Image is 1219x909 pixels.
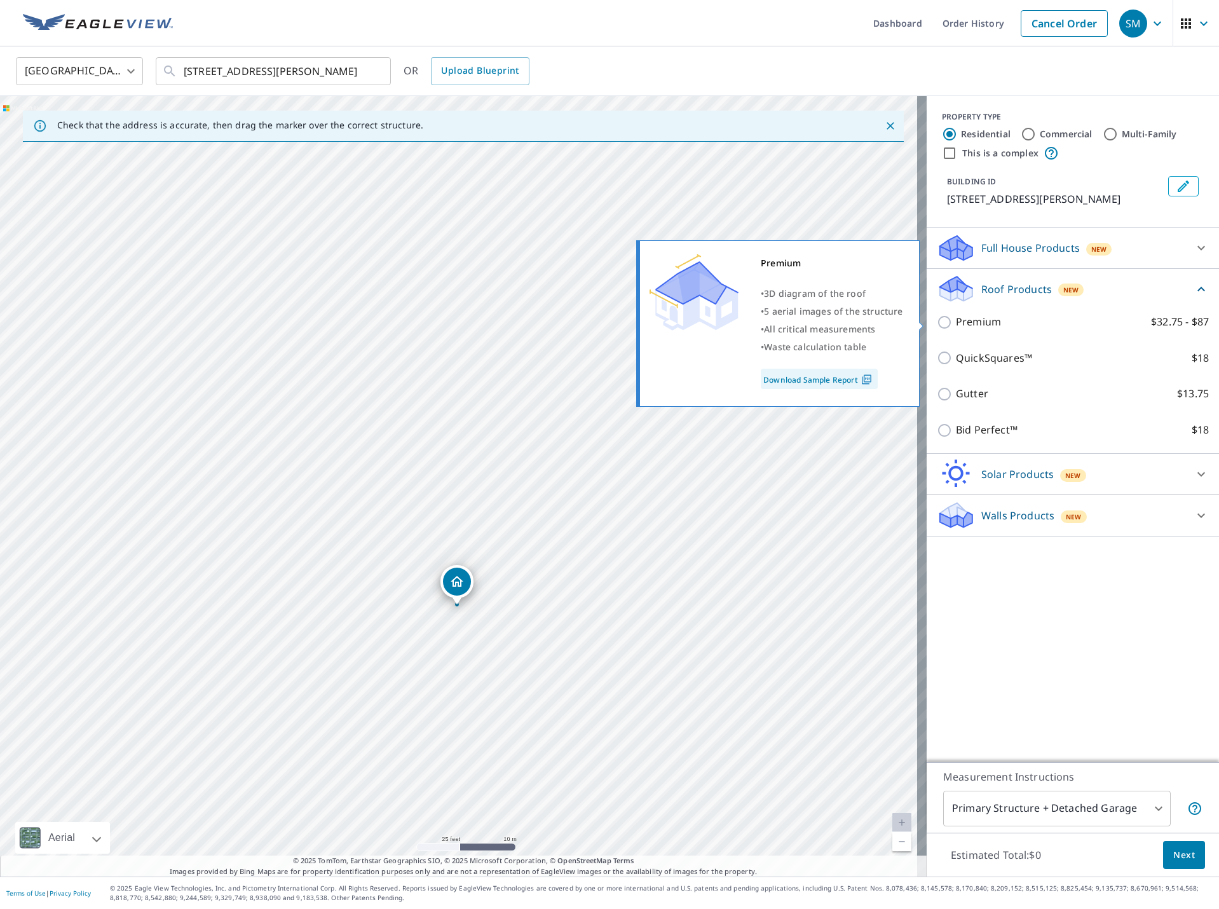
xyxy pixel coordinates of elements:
div: OR [404,57,529,85]
div: Aerial [15,822,110,854]
p: BUILDING ID [947,176,996,187]
p: Check that the address is accurate, then drag the marker over the correct structure. [57,120,423,131]
div: Primary Structure + Detached Garage [943,791,1171,826]
span: New [1091,244,1107,254]
p: QuickSquares™ [956,350,1032,366]
input: Search by address or latitude-longitude [184,53,365,89]
div: Dropped pin, building 1, Residential property, 622 Fitzwater St Philadelphia, PA 19147 [440,565,473,605]
label: Residential [961,128,1011,140]
div: • [761,285,903,303]
label: This is a complex [962,147,1039,160]
a: Terms of Use [6,889,46,898]
img: Pdf Icon [858,374,875,385]
a: OpenStreetMap [557,856,611,865]
p: [STREET_ADDRESS][PERSON_NAME] [947,191,1163,207]
p: Estimated Total: $0 [941,841,1051,869]
div: Premium [761,254,903,272]
span: Your report will include the primary structure and a detached garage if one exists. [1187,801,1202,816]
p: $13.75 [1177,386,1209,402]
div: • [761,303,903,320]
span: Waste calculation table [764,341,866,353]
span: 5 aerial images of the structure [764,305,902,317]
p: | [6,889,91,897]
span: New [1065,470,1081,481]
span: © 2025 TomTom, Earthstar Geographics SIO, © 2025 Microsoft Corporation, © [293,856,634,866]
p: Solar Products [981,467,1054,482]
p: Walls Products [981,508,1054,523]
p: Premium [956,314,1001,330]
div: PROPERTY TYPE [942,111,1204,123]
p: Roof Products [981,282,1052,297]
button: Close [882,118,899,134]
div: • [761,320,903,338]
p: © 2025 Eagle View Technologies, Inc. and Pictometry International Corp. All Rights Reserved. Repo... [110,884,1213,903]
label: Commercial [1040,128,1093,140]
div: Full House ProductsNew [937,233,1209,263]
div: Solar ProductsNew [937,459,1209,489]
span: New [1066,512,1082,522]
div: SM [1119,10,1147,38]
img: EV Logo [23,14,173,33]
span: New [1063,285,1079,295]
p: Measurement Instructions [943,769,1202,784]
div: • [761,338,903,356]
a: Terms [613,856,634,865]
a: Upload Blueprint [431,57,529,85]
span: Upload Blueprint [441,63,519,79]
p: Full House Products [981,240,1080,256]
img: Premium [650,254,739,331]
p: $18 [1192,422,1209,438]
div: [GEOGRAPHIC_DATA] [16,53,143,89]
label: Multi-Family [1122,128,1177,140]
button: Next [1163,841,1205,870]
a: Download Sample Report [761,369,878,389]
div: Walls ProductsNew [937,500,1209,531]
span: All critical measurements [764,323,875,335]
p: Gutter [956,386,988,402]
a: Privacy Policy [50,889,91,898]
span: 3D diagram of the roof [764,287,866,299]
div: Roof ProductsNew [937,274,1209,304]
span: Next [1173,847,1195,863]
button: Edit building 1 [1168,176,1199,196]
a: Cancel Order [1021,10,1108,37]
a: Current Level 20, Zoom In Disabled [892,813,911,832]
a: Current Level 20, Zoom Out [892,832,911,851]
p: Bid Perfect™ [956,422,1018,438]
p: $18 [1192,350,1209,366]
div: Aerial [44,822,79,854]
p: $32.75 - $87 [1151,314,1209,330]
